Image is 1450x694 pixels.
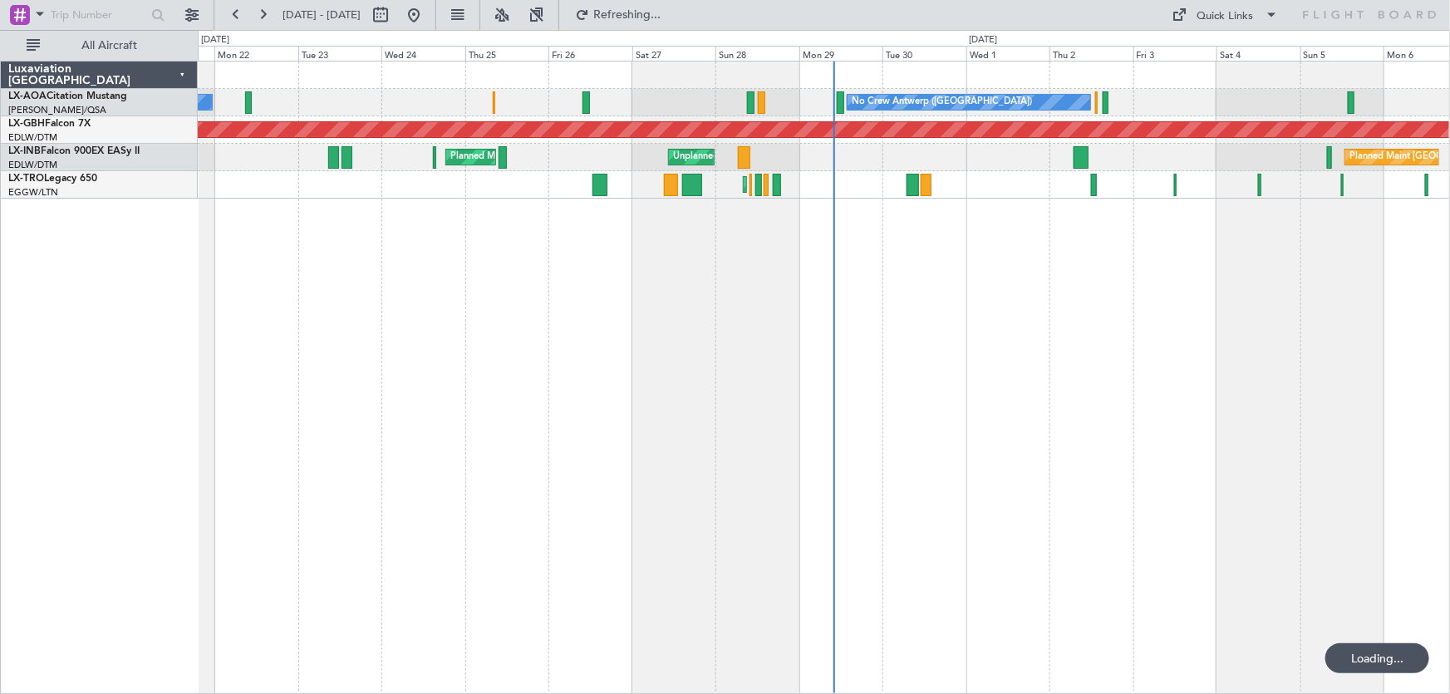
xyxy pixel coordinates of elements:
[1217,46,1300,61] div: Sat 4
[715,46,799,61] div: Sun 28
[8,146,41,156] span: LX-INB
[882,46,966,61] div: Tue 30
[1325,643,1429,673] div: Loading...
[673,145,822,170] div: Unplanned Maint Roma (Ciampino)
[592,9,662,21] span: Refreshing...
[8,119,91,129] a: LX-GBHFalcon 7X
[283,7,361,22] span: [DATE] - [DATE]
[1164,2,1287,28] button: Quick Links
[450,145,712,170] div: Planned Maint [GEOGRAPHIC_DATA] ([GEOGRAPHIC_DATA])
[548,46,632,61] div: Fri 26
[8,91,127,101] a: LX-AOACitation Mustang
[8,131,57,144] a: EDLW/DTM
[799,46,883,61] div: Mon 29
[8,174,44,184] span: LX-TRO
[966,46,1050,61] div: Wed 1
[51,2,146,27] input: Trip Number
[201,33,229,47] div: [DATE]
[8,146,140,156] a: LX-INBFalcon 900EX EASy II
[43,40,175,52] span: All Aircraft
[8,186,58,199] a: EGGW/LTN
[1133,46,1217,61] div: Fri 3
[969,33,997,47] div: [DATE]
[381,46,465,61] div: Wed 24
[568,2,667,28] button: Refreshing...
[632,46,716,61] div: Sat 27
[214,46,298,61] div: Mon 22
[8,104,106,116] a: [PERSON_NAME]/QSA
[298,46,382,61] div: Tue 23
[8,174,97,184] a: LX-TROLegacy 650
[18,32,180,59] button: All Aircraft
[8,119,45,129] span: LX-GBH
[1049,46,1133,61] div: Thu 2
[465,46,549,61] div: Thu 25
[1197,8,1254,25] div: Quick Links
[8,159,57,171] a: EDLW/DTM
[8,91,47,101] span: LX-AOA
[1300,46,1384,61] div: Sun 5
[852,90,1032,115] div: No Crew Antwerp ([GEOGRAPHIC_DATA])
